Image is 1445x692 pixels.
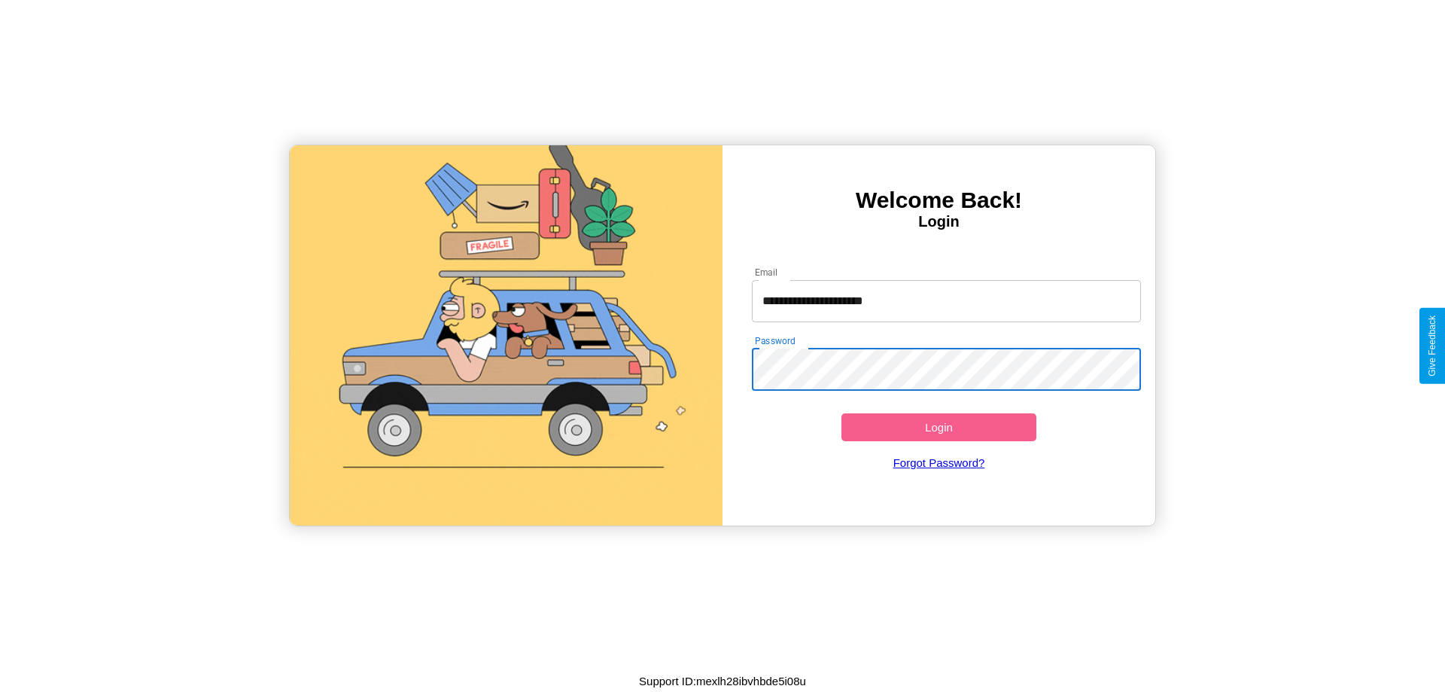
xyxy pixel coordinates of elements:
[755,266,778,279] label: Email
[290,145,722,526] img: gif
[722,187,1155,213] h3: Welcome Back!
[755,334,795,347] label: Password
[722,213,1155,230] h4: Login
[841,413,1036,441] button: Login
[744,441,1134,484] a: Forgot Password?
[1427,316,1437,376] div: Give Feedback
[639,671,806,691] p: Support ID: mexlh28ibvhbde5i08u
